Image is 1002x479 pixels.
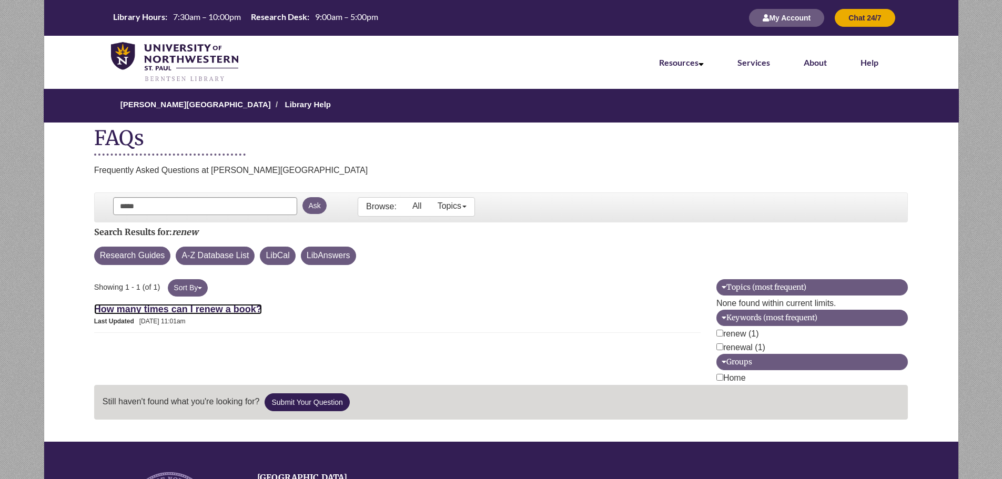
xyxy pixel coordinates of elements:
[835,9,895,27] button: Chat 24/7
[749,13,824,22] a: My Account
[716,371,746,385] label: Home
[176,247,255,265] button: A-Z Database List
[804,57,827,67] a: About
[716,279,908,295] button: Topics (most frequent)
[302,197,326,214] button: Ask
[173,12,241,22] span: 7:30am – 10:00pm
[109,11,382,25] a: Hours Today
[94,318,139,325] span: Last Updated
[366,201,397,212] p: Browse:
[430,198,474,215] a: Topics
[716,310,908,326] button: Keywords (most frequent)
[716,330,723,337] input: renew (1)
[109,11,169,23] th: Library Hours:
[94,318,186,325] span: [DATE] 11:01am
[94,228,908,236] h2: Search Results for:
[716,343,723,350] input: renewal (1)
[315,12,378,22] span: 9:00am – 5:00pm
[265,393,349,411] a: Submit Your Question
[168,279,208,297] button: Sort By
[94,385,908,420] p: Still haven't found what you're looking for?
[835,13,895,22] a: Chat 24/7
[404,198,430,215] a: All
[716,327,759,341] label: renew (1)
[301,247,356,265] button: LibAnswers
[109,11,382,24] table: Hours Today
[94,304,262,314] a: How many times can I renew a book?
[716,341,765,354] label: renewal (1)
[659,57,704,67] a: Resources
[861,57,878,67] a: Help
[94,283,160,291] span: Showing 1 - 1 (of 1)
[737,57,770,67] a: Services
[260,247,295,265] button: LibCal
[716,354,908,370] button: Groups
[285,100,331,109] a: Library Help
[94,161,368,177] div: Frequently Asked Questions at [PERSON_NAME][GEOGRAPHIC_DATA]
[247,11,311,23] th: Research Desk:
[749,9,824,27] button: My Account
[94,247,171,265] button: Research Guides
[120,100,271,109] a: [PERSON_NAME][GEOGRAPHIC_DATA]
[716,374,723,381] input: Home
[716,297,908,310] li: None found within current limits.
[172,227,198,237] em: renew
[111,42,238,83] img: UNWSP Library Logo
[94,128,246,155] h1: FAQs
